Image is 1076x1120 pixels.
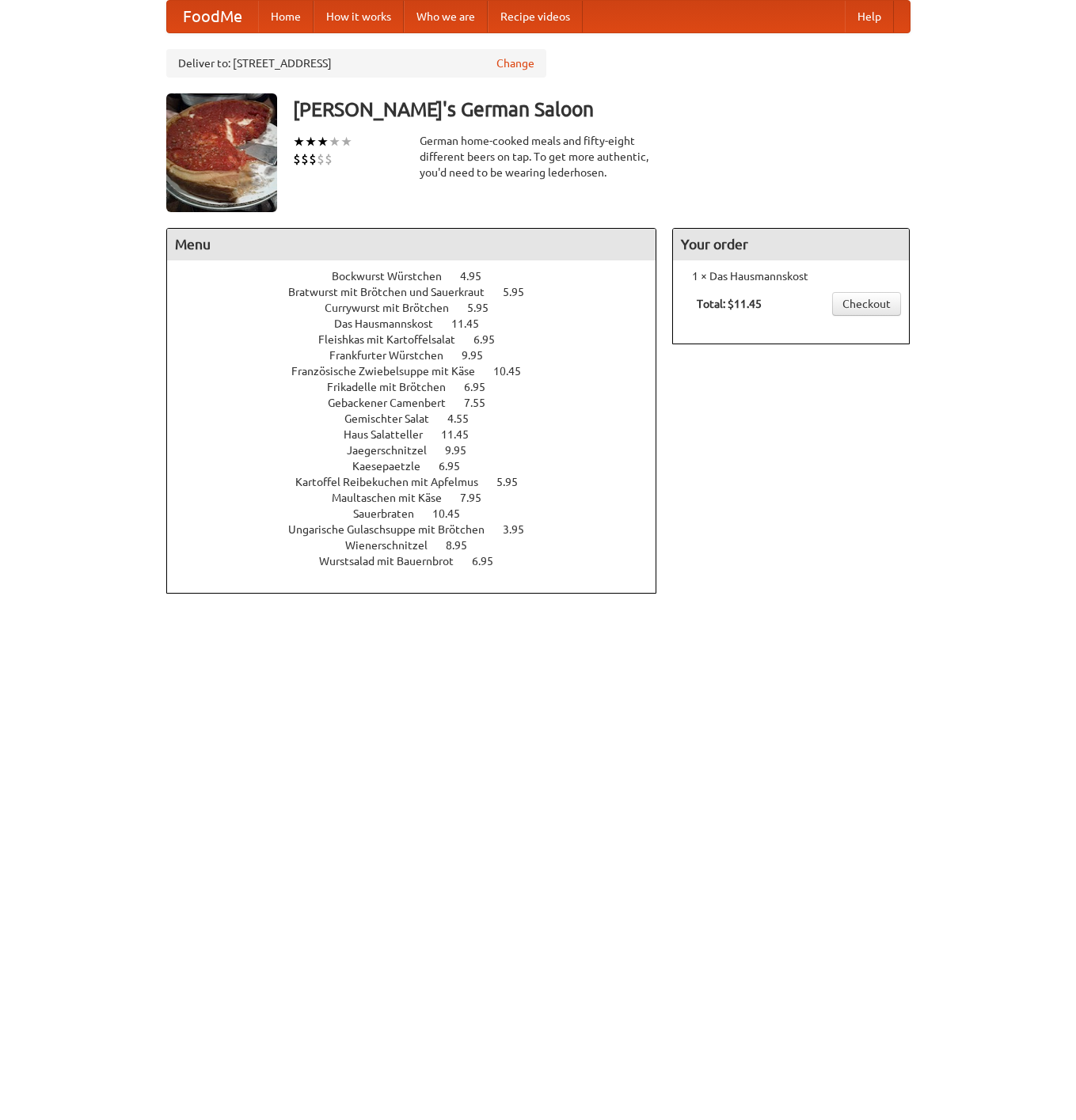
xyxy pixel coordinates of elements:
span: 6.95 [473,333,511,346]
span: 6.95 [439,460,476,473]
span: 7.55 [464,397,501,409]
span: 3.95 [503,523,540,536]
span: Französische Zwiebelsuppe mit Käse [291,365,491,378]
span: 8.95 [446,539,483,552]
a: Help [845,1,894,32]
li: $ [325,150,333,168]
span: Wurstsalad mit Bauernbrot [319,555,470,568]
a: Kaesepaetzle 6.95 [352,460,489,473]
span: 5.95 [503,286,540,298]
div: German home-cooked meals and fifty-eight different beers on tap. To get more authentic, you'd nee... [420,133,657,180]
a: Maultaschen mit Käse 7.95 [332,492,511,504]
a: Change [496,55,534,71]
span: Haus Salatteller [344,428,439,441]
a: FoodMe [167,1,258,32]
a: Französische Zwiebelsuppe mit Käse 10.45 [291,365,550,378]
span: Maultaschen mit Käse [332,492,458,504]
li: ★ [329,133,340,150]
span: 9.95 [462,349,499,362]
span: Sauerbraten [353,507,430,520]
span: Frankfurter Würstchen [329,349,459,362]
a: Currywurst mit Brötchen 5.95 [325,302,518,314]
span: 4.55 [447,412,485,425]
a: Gemischter Salat 4.55 [344,412,498,425]
span: 5.95 [467,302,504,314]
a: Frikadelle mit Brötchen 6.95 [327,381,515,393]
span: Ungarische Gulaschsuppe mit Brötchen [288,523,500,536]
span: 10.45 [432,507,476,520]
span: Kaesepaetzle [352,460,436,473]
a: Bratwurst mit Brötchen und Sauerkraut 5.95 [288,286,553,298]
li: $ [309,150,317,168]
span: Das Hausmannskost [334,317,449,330]
a: Sauerbraten 10.45 [353,507,489,520]
a: Kartoffel Reibekuchen mit Apfelmus 5.95 [295,476,547,488]
li: ★ [317,133,329,150]
span: 11.45 [451,317,495,330]
a: Recipe videos [488,1,583,32]
a: Bockwurst Würstchen 4.95 [332,270,511,283]
li: 1 × Das Hausmannskost [681,268,901,284]
a: Wurstsalad mit Bauernbrot 6.95 [319,555,523,568]
li: ★ [340,133,352,150]
span: 9.95 [445,444,482,457]
span: Currywurst mit Brötchen [325,302,465,314]
a: Wienerschnitzel 8.95 [345,539,496,552]
a: Jaegerschnitzel 9.95 [347,444,496,457]
li: $ [301,150,309,168]
span: 7.95 [460,492,497,504]
h4: Your order [673,229,909,260]
div: Deliver to: [STREET_ADDRESS] [166,49,546,78]
span: 5.95 [496,476,534,488]
span: Bratwurst mit Brötchen und Sauerkraut [288,286,500,298]
h4: Menu [167,229,656,260]
a: Frankfurter Würstchen 9.95 [329,349,512,362]
a: Gebackener Camenbert 7.55 [328,397,515,409]
a: Haus Salatteller 11.45 [344,428,498,441]
li: $ [293,150,301,168]
span: Kartoffel Reibekuchen mit Apfelmus [295,476,494,488]
span: 6.95 [472,555,509,568]
b: Total: $11.45 [697,298,762,310]
a: Home [258,1,314,32]
span: Bockwurst Würstchen [332,270,458,283]
a: Checkout [832,292,901,316]
a: Ungarische Gulaschsuppe mit Brötchen 3.95 [288,523,553,536]
span: Fleishkas mit Kartoffelsalat [318,333,471,346]
img: angular.jpg [166,93,277,212]
span: 11.45 [441,428,485,441]
h3: [PERSON_NAME]'s German Saloon [293,93,911,125]
span: Jaegerschnitzel [347,444,443,457]
a: Fleishkas mit Kartoffelsalat 6.95 [318,333,524,346]
span: Wienerschnitzel [345,539,443,552]
span: Frikadelle mit Brötchen [327,381,462,393]
li: ★ [293,133,305,150]
span: Gemischter Salat [344,412,445,425]
span: 10.45 [493,365,537,378]
a: Das Hausmannskost 11.45 [334,317,508,330]
span: 6.95 [464,381,501,393]
span: Gebackener Camenbert [328,397,462,409]
span: 4.95 [460,270,497,283]
li: $ [317,150,325,168]
li: ★ [305,133,317,150]
a: How it works [314,1,404,32]
a: Who we are [404,1,488,32]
